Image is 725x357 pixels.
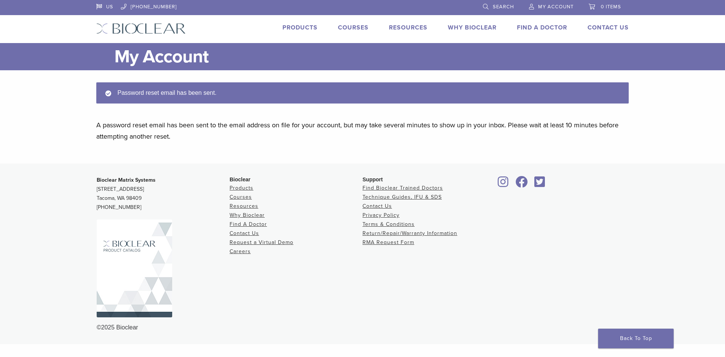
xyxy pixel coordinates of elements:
span: Search [493,4,514,10]
h1: My Account [114,43,629,70]
span: Bioclear [230,176,250,182]
a: Terms & Conditions [362,221,415,227]
a: Resources [230,203,258,209]
a: Return/Repair/Warranty Information [362,230,457,236]
a: Courses [338,24,369,31]
a: Bioclear [532,181,548,188]
a: Back To Top [598,329,674,348]
a: Products [282,24,318,31]
a: Careers [230,248,251,255]
a: RMA Request Form [362,239,414,246]
a: Contact Us [362,203,392,209]
strong: Bioclear Matrix Systems [97,177,156,183]
div: ©2025 Bioclear [97,323,628,332]
a: Technique Guides, IFU & SDS [362,194,442,200]
p: A password reset email has been sent to the email address on file for your account, but may take ... [96,119,629,142]
a: Contact Us [230,230,259,236]
img: Bioclear [96,23,186,34]
a: Find Bioclear Trained Doctors [362,185,443,191]
a: Bioclear [495,181,511,188]
a: Request a Virtual Demo [230,239,293,246]
a: Find A Doctor [230,221,267,227]
a: Bioclear [513,181,530,188]
a: Courses [230,194,252,200]
span: My Account [538,4,574,10]
a: Why Bioclear [448,24,497,31]
span: Support [362,176,383,182]
img: Bioclear [97,219,172,317]
a: Why Bioclear [230,212,265,218]
div: Password reset email has been sent. [96,82,629,104]
a: Privacy Policy [362,212,400,218]
p: [STREET_ADDRESS] Tacoma, WA 98409 [PHONE_NUMBER] [97,176,230,212]
a: Resources [389,24,427,31]
a: Products [230,185,253,191]
a: Contact Us [588,24,629,31]
span: 0 items [601,4,621,10]
a: Find A Doctor [517,24,567,31]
